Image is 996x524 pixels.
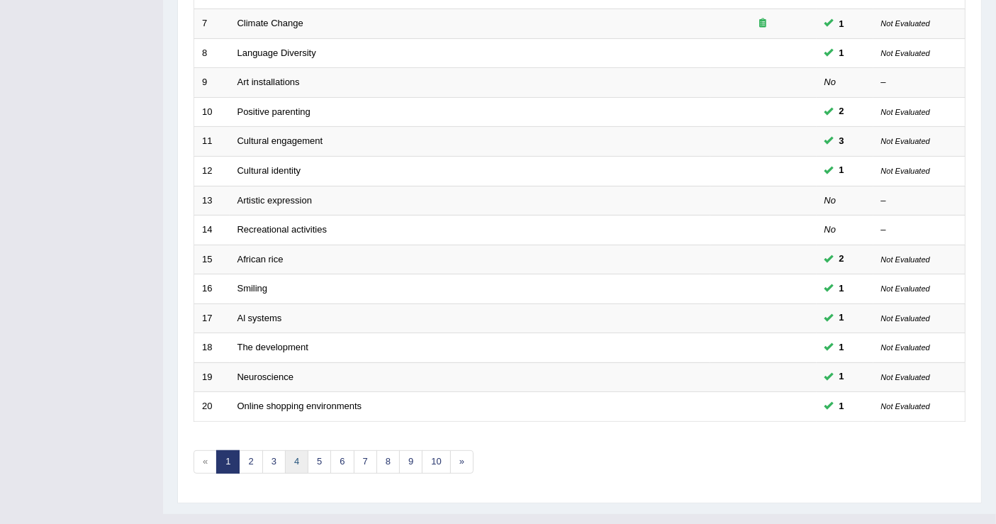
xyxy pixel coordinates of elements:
span: You can still take this question [834,45,850,60]
td: 14 [194,216,230,245]
a: African rice [237,254,284,264]
a: 9 [399,450,423,474]
small: Not Evaluated [881,343,930,352]
a: Neuroscience [237,372,294,382]
td: 10 [194,97,230,127]
a: Smiling [237,283,268,294]
span: You can still take this question [834,281,850,296]
a: Cultural engagement [237,135,323,146]
span: You can still take this question [834,369,850,384]
a: Cultural identity [237,165,301,176]
a: Art installations [237,77,300,87]
a: Online shopping environments [237,401,362,411]
a: 8 [376,450,400,474]
td: 12 [194,156,230,186]
span: You can still take this question [834,163,850,178]
small: Not Evaluated [881,167,930,175]
span: You can still take this question [834,311,850,325]
td: 11 [194,127,230,157]
a: Artistic expression [237,195,312,206]
span: « [194,450,217,474]
a: 3 [262,450,286,474]
span: You can still take this question [834,104,850,119]
span: You can still take this question [834,399,850,414]
td: 20 [194,392,230,422]
a: 5 [308,450,331,474]
a: The development [237,342,308,352]
a: Language Diversity [237,48,316,58]
small: Not Evaluated [881,108,930,116]
a: 2 [239,450,262,474]
em: No [824,195,836,206]
td: 15 [194,245,230,274]
a: 1 [216,450,240,474]
td: 19 [194,362,230,392]
small: Not Evaluated [881,314,930,323]
a: Climate Change [237,18,303,28]
small: Not Evaluated [881,284,930,293]
div: – [881,194,958,208]
small: Not Evaluated [881,373,930,381]
a: Positive parenting [237,106,310,117]
small: Not Evaluated [881,19,930,28]
span: You can still take this question [834,16,850,31]
small: Not Evaluated [881,49,930,57]
td: 13 [194,186,230,216]
small: Not Evaluated [881,137,930,145]
td: 9 [194,68,230,98]
a: 4 [285,450,308,474]
td: 7 [194,9,230,39]
a: 10 [422,450,450,474]
a: Al systems [237,313,282,323]
em: No [824,77,836,87]
span: You can still take this question [834,252,850,267]
a: 6 [330,450,354,474]
td: 8 [194,38,230,68]
div: – [881,223,958,237]
em: No [824,224,836,235]
a: » [450,450,474,474]
td: 16 [194,274,230,304]
span: You can still take this question [834,134,850,149]
td: 17 [194,303,230,333]
a: 7 [354,450,377,474]
a: Recreational activities [237,224,327,235]
small: Not Evaluated [881,402,930,411]
span: You can still take this question [834,340,850,355]
td: 18 [194,333,230,363]
small: Not Evaluated [881,255,930,264]
div: Exam occurring question [718,17,809,30]
div: – [881,76,958,89]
